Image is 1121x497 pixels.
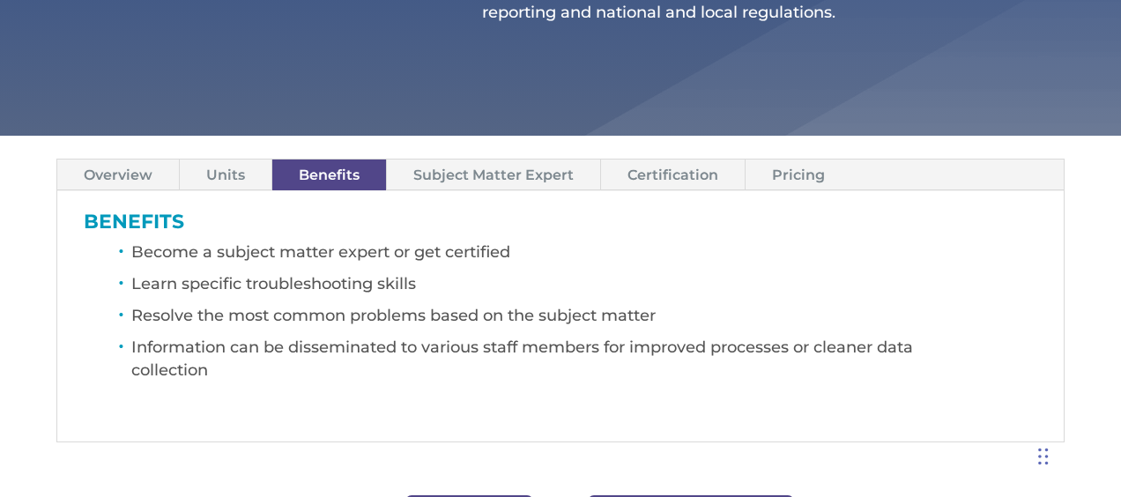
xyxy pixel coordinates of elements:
li: Become a subject matter expert or get certified [131,241,1038,272]
li: Information can be disseminated to various staff members for improved processes or cleaner data c... [131,336,1038,390]
a: Units [180,159,271,190]
a: Subject Matter Expert [387,159,600,190]
div: Drag [1038,430,1049,483]
a: Pricing [746,159,851,190]
iframe: Chat Widget [833,307,1121,497]
li: Resolve the most common problems based on the subject matter [131,304,1038,336]
li: Learn specific troubleshooting skills [131,272,1038,304]
a: Certification [601,159,745,190]
h3: Benefits [84,212,1038,241]
a: Benefits [272,159,386,190]
a: Overview [57,159,179,190]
